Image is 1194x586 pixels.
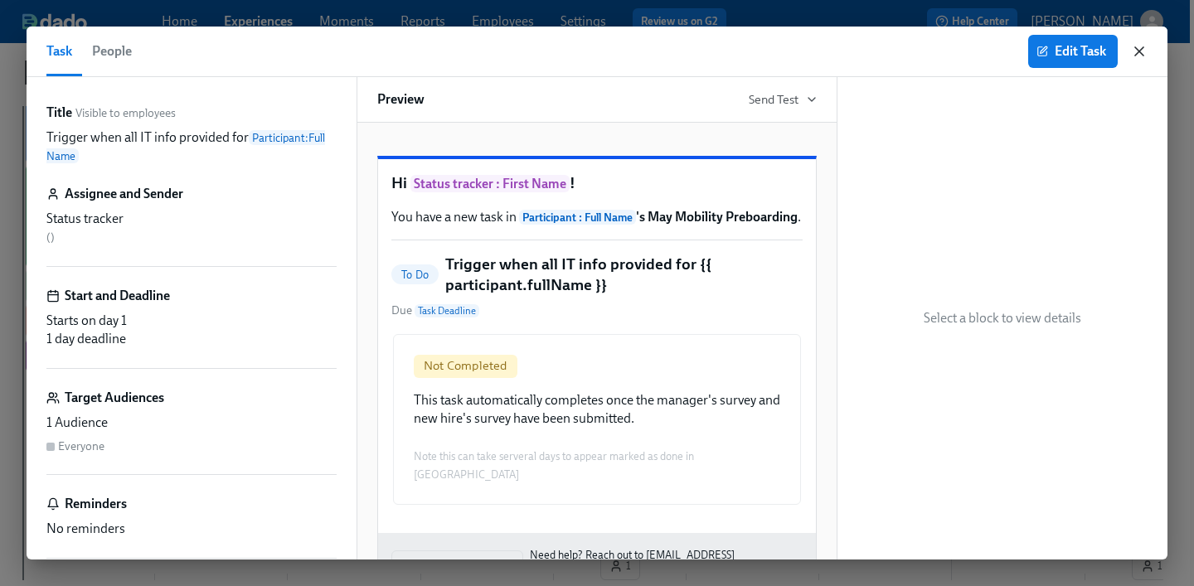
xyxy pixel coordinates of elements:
[65,287,170,305] h6: Start and Deadline
[837,77,1167,559] div: Select a block to view details
[530,546,803,583] a: Need help? Reach out to [EMAIL_ADDRESS][DOMAIN_NAME]
[65,495,127,513] h6: Reminders
[400,556,514,573] span: View your personal page
[58,438,104,454] div: Everyone
[65,185,183,203] h6: Assignee and Sender
[46,230,55,245] span: ( )
[46,40,72,63] span: Task
[391,269,439,281] span: To Do
[519,210,636,225] span: Participant : Full Name
[1040,43,1106,60] span: Edit Task
[92,40,132,63] span: People
[749,91,817,108] button: Send Test
[391,332,803,506] div: Not CompletedThis task automatically completes once the manager's survey and new hire's survey ha...
[46,520,337,538] div: No reminders
[46,128,337,165] p: Trigger when all IT info provided for
[391,172,803,195] h1: Hi !
[46,312,337,330] div: Starts on day 1
[1028,35,1118,68] button: Edit Task
[46,210,337,228] div: Status tracker
[377,90,425,109] h6: Preview
[391,208,803,226] p: You have a new task in .
[445,254,803,296] h5: Trigger when all IT info provided for {{ participant.fullName }}
[415,304,479,317] span: Task Deadline
[391,550,523,579] button: View your personal page
[391,303,479,319] span: Due
[519,209,798,225] strong: 's May Mobility Preboarding
[75,105,176,121] span: Visible to employees
[46,414,337,432] div: 1 Audience
[46,104,72,122] label: Title
[410,175,570,192] span: Status tracker : First Name
[46,331,126,346] span: 1 day deadline
[65,389,164,407] h6: Target Audiences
